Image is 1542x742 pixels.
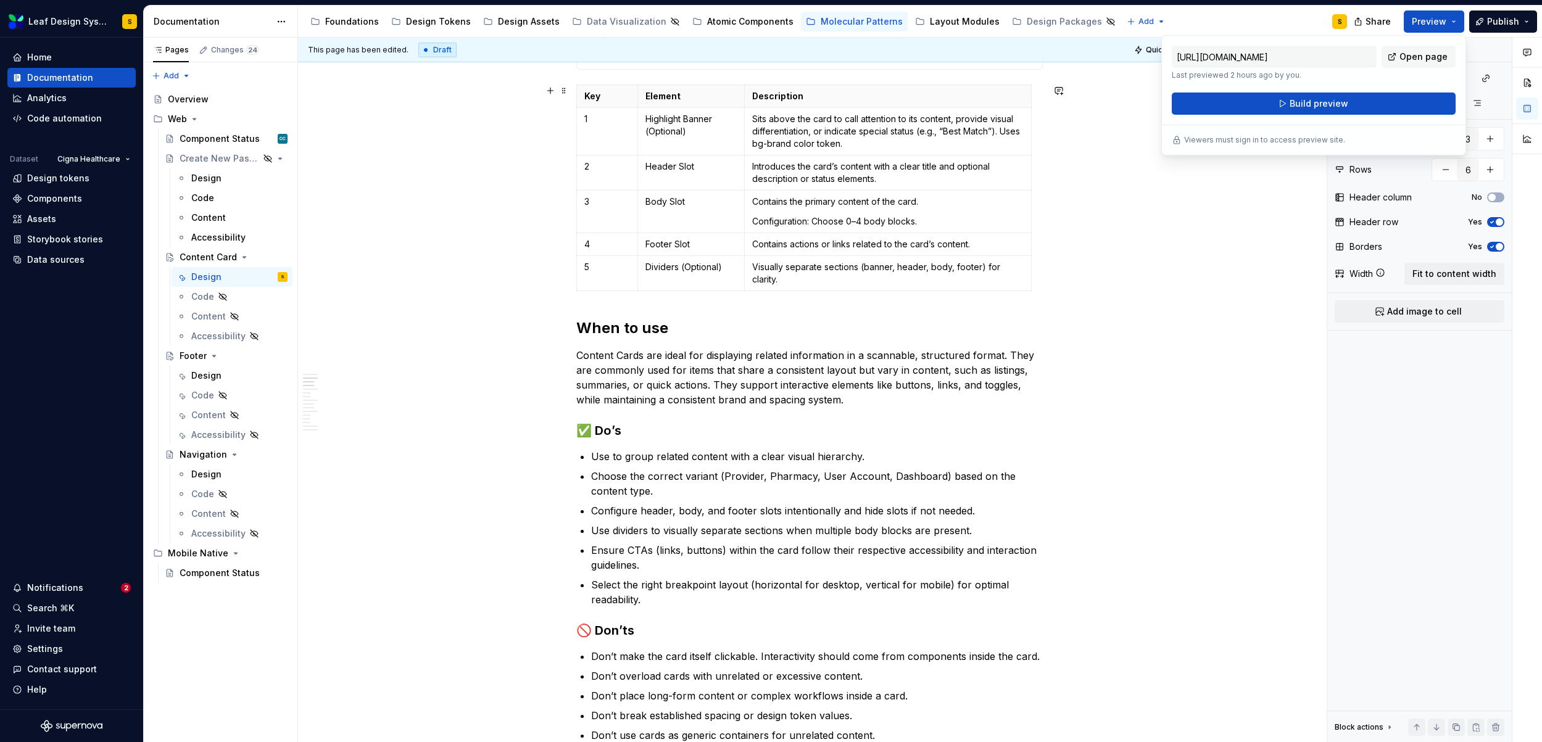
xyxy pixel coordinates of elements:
button: Fit to content width [1404,263,1504,285]
div: Code [191,389,214,402]
strong: 🚫 Don’ts [576,623,634,638]
button: Leaf Design SystemS [2,8,141,35]
svg: Supernova Logo [41,720,102,732]
button: Contact support [7,659,136,679]
p: Body Slot [645,196,737,208]
p: Use dividers to visually separate sections when multiple body blocks are present. [591,523,1043,538]
span: Cigna Healthcare [57,154,120,164]
span: Open page [1399,51,1448,63]
div: Content [191,310,226,323]
button: Add [1123,13,1169,30]
a: Content [172,208,292,228]
a: Accessibility [172,425,292,445]
div: Block actions [1335,722,1383,732]
a: Design Tokens [386,12,476,31]
a: Data sources [7,250,136,270]
p: 1 [584,113,631,125]
span: Add [1138,17,1154,27]
button: Preview [1404,10,1464,33]
a: Create New Password [160,149,292,168]
div: Header column [1349,191,1412,204]
a: Invite team [7,619,136,638]
div: Web [168,113,187,125]
p: Configuration: Choose 0–4 body blocks. [752,215,1023,228]
div: Search ⌘K [27,602,74,614]
div: Notifications [27,582,83,594]
div: Layout Modules [930,15,1000,28]
div: Atomic Components [707,15,794,28]
div: Component Status [180,567,260,579]
div: Accessibility [191,231,246,244]
div: Foundations [325,15,379,28]
div: Header row [1349,216,1398,228]
div: Invite team [27,622,75,635]
div: Assets [27,213,56,225]
img: 6e787e26-f4c0-4230-8924-624fe4a2d214.png [9,14,23,29]
div: Borders [1349,241,1382,253]
a: Molecular Patterns [801,12,908,31]
a: Content [172,307,292,326]
div: Navigation [180,448,227,461]
a: Accessibility [172,524,292,543]
p: Use to group related content with a clear visual hierarchy. [591,449,1043,464]
a: Code [172,188,292,208]
button: Share [1348,10,1399,33]
div: S [128,17,132,27]
a: Code [172,484,292,504]
div: Draft [418,43,457,57]
p: Footer Slot [645,238,737,250]
div: Code [191,192,214,204]
span: Preview [1412,15,1446,28]
a: Design [172,168,292,188]
p: Content Cards are ideal for displaying related information in a scannable, structured format. The... [576,348,1043,407]
a: Content [172,504,292,524]
a: Atomic Components [687,12,798,31]
p: Introduces the card’s content with a clear title and optional description or status elements. [752,160,1023,185]
a: Analytics [7,88,136,108]
a: Component Status [160,563,292,583]
div: Content [191,409,226,421]
button: Notifications2 [7,578,136,598]
div: Accessibility [191,330,246,342]
div: Code automation [27,112,102,125]
div: Accessibility [191,527,246,540]
p: Key [584,90,631,102]
a: Design [172,366,292,385]
div: Rows [1349,163,1372,176]
a: Accessibility [172,228,292,247]
a: Data Visualization [567,12,685,31]
a: Documentation [7,68,136,88]
a: Design [172,464,292,484]
p: 4 [584,238,631,250]
p: Header Slot [645,160,737,173]
a: Open page [1382,46,1456,68]
div: Mobile Native [148,543,292,563]
div: Data sources [27,254,85,266]
button: Search ⌘K [7,598,136,618]
a: Foundations [305,12,384,31]
span: This page has been edited. [308,45,408,55]
a: Code [172,385,292,405]
a: Content Card [160,247,292,267]
div: Overview [168,93,209,105]
a: Home [7,47,136,67]
a: Assets [7,209,136,229]
p: 5 [584,261,631,273]
a: Overview [148,89,292,109]
div: Design [191,172,222,184]
a: DesignS [172,267,292,287]
div: Design Tokens [406,15,471,28]
div: Components [27,192,82,205]
div: Changes [211,45,259,55]
span: Share [1366,15,1391,28]
a: Component StatusCC [160,129,292,149]
div: Block actions [1335,719,1395,736]
a: Footer [160,346,292,366]
p: 2 [584,160,631,173]
p: Don’t overload cards with unrelated or excessive content. [591,669,1043,683]
div: Pages [153,45,189,55]
p: Configure header, body, and footer slots intentionally and hide slots if not needed. [591,503,1043,518]
label: No [1472,192,1482,202]
p: Contains the primary content of the card. [752,196,1023,208]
